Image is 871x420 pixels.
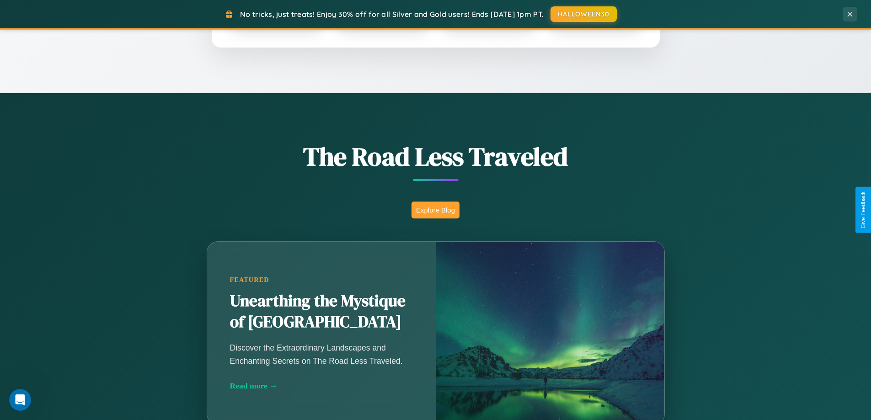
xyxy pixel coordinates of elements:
div: Featured [230,276,413,284]
button: HALLOWEEN30 [550,6,617,22]
span: No tricks, just treats! Enjoy 30% off for all Silver and Gold users! Ends [DATE] 1pm PT. [240,10,544,19]
h2: Unearthing the Mystique of [GEOGRAPHIC_DATA] [230,291,413,333]
div: Read more → [230,381,413,391]
p: Discover the Extraordinary Landscapes and Enchanting Secrets on The Road Less Traveled. [230,341,413,367]
iframe: Intercom live chat [9,389,31,411]
h1: The Road Less Traveled [161,139,710,174]
button: Explore Blog [411,202,460,218]
div: Give Feedback [860,191,866,229]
